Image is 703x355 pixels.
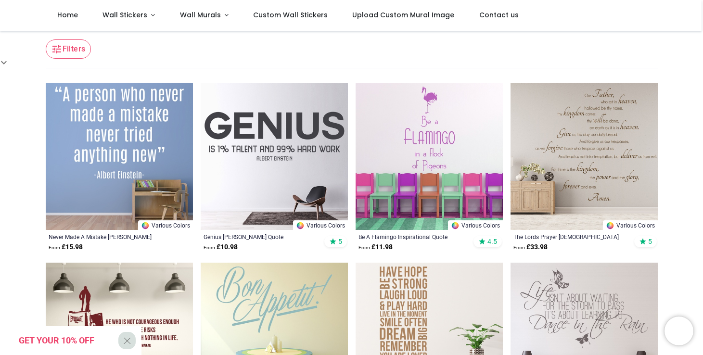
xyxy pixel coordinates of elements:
[358,242,393,252] strong: £ 11.98
[356,83,503,230] img: Be A Flamingo Inspirational Quote Wall Sticker
[46,83,193,230] img: Never Made A Mistake Einstein Quote Wall Sticker
[603,220,658,230] a: Various Colors
[293,220,348,230] a: Various Colors
[358,245,370,250] span: From
[204,233,317,241] a: Genius [PERSON_NAME] Quote
[352,10,454,20] span: Upload Custom Mural Image
[606,221,614,230] img: Color Wheel
[102,10,147,20] span: Wall Stickers
[57,10,78,20] span: Home
[665,317,693,345] iframe: Brevo live chat
[358,233,472,241] a: Be A Flamingo Inspirational Quote
[180,10,221,20] span: Wall Murals
[138,220,193,230] a: Various Colors
[141,221,150,230] img: Color Wheel
[513,233,626,241] a: The Lords Prayer [DEMOGRAPHIC_DATA]
[448,220,503,230] a: Various Colors
[479,10,519,20] span: Contact us
[487,237,497,246] span: 4.5
[338,237,342,246] span: 5
[253,10,328,20] span: Custom Wall Stickers
[49,245,60,250] span: From
[49,233,162,241] a: Never Made A Mistake [PERSON_NAME] Quote
[204,245,215,250] span: From
[296,221,305,230] img: Color Wheel
[204,242,238,252] strong: £ 10.98
[648,237,652,246] span: 5
[201,83,348,230] img: Genius Albert Einstein Quote Wall Sticker
[46,39,91,59] button: Filters
[49,242,83,252] strong: £ 15.98
[513,245,525,250] span: From
[451,221,460,230] img: Color Wheel
[511,83,658,230] img: The Lords Prayer Christianity Wall Sticker - Mod1
[513,242,548,252] strong: £ 33.98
